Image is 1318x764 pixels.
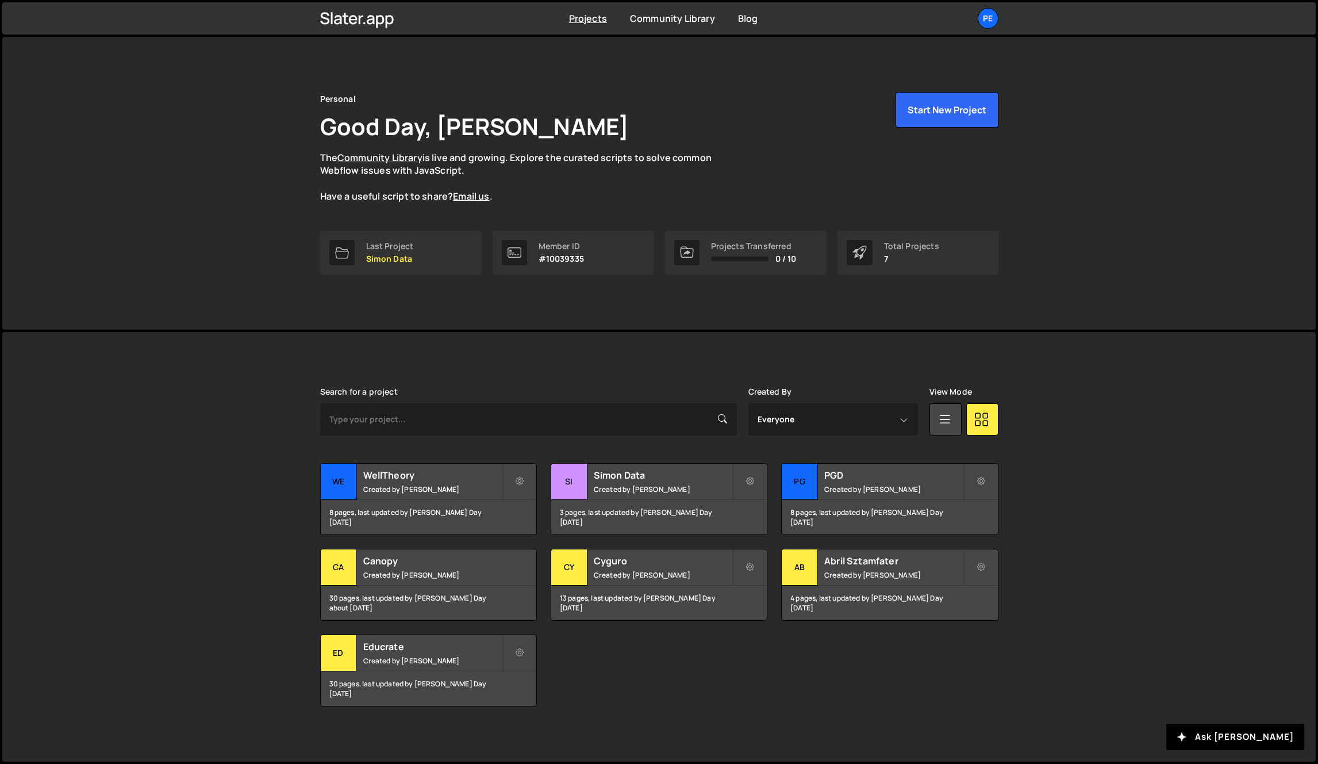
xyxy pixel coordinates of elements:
a: Projects [569,12,607,25]
h2: Abril Sztamfater [824,555,963,567]
div: 8 pages, last updated by [PERSON_NAME] Day [DATE] [782,500,997,534]
a: Ab Abril Sztamfater Created by [PERSON_NAME] 4 pages, last updated by [PERSON_NAME] Day [DATE] [781,549,998,621]
small: Created by [PERSON_NAME] [363,656,502,666]
small: Created by [PERSON_NAME] [824,570,963,580]
a: PG PGD Created by [PERSON_NAME] 8 pages, last updated by [PERSON_NAME] Day [DATE] [781,463,998,535]
div: 30 pages, last updated by [PERSON_NAME] Day about [DATE] [321,586,536,620]
p: #10039335 [539,254,584,263]
small: Created by [PERSON_NAME] [594,570,732,580]
div: 30 pages, last updated by [PERSON_NAME] Day [DATE] [321,671,536,706]
div: Cy [551,549,587,586]
div: Ca [321,549,357,586]
small: Created by [PERSON_NAME] [824,484,963,494]
a: Blog [738,12,758,25]
div: PG [782,464,818,500]
h1: Good Day, [PERSON_NAME] [320,110,629,142]
a: Ed Educrate Created by [PERSON_NAME] 30 pages, last updated by [PERSON_NAME] Day [DATE] [320,635,537,706]
h2: Simon Data [594,469,732,482]
h2: WellTheory [363,469,502,482]
small: Created by [PERSON_NAME] [594,484,732,494]
a: Si Simon Data Created by [PERSON_NAME] 3 pages, last updated by [PERSON_NAME] Day [DATE] [551,463,767,535]
div: Ab [782,549,818,586]
a: Community Library [630,12,715,25]
div: Projects Transferred [711,242,797,251]
input: Type your project... [320,403,737,436]
h2: PGD [824,469,963,482]
a: Community Library [337,151,422,164]
button: Start New Project [896,92,998,128]
p: The is live and growing. Explore the curated scripts to solve common Webflow issues with JavaScri... [320,151,734,203]
h2: Cyguro [594,555,732,567]
div: Personal [320,92,356,106]
small: Created by [PERSON_NAME] [363,570,502,580]
label: Created By [748,387,792,396]
div: 3 pages, last updated by [PERSON_NAME] Day [DATE] [551,500,767,534]
a: Email us [453,190,489,203]
a: Last Project Simon Data [320,231,481,274]
span: 0 / 10 [775,254,797,263]
div: Ed [321,635,357,671]
p: Simon Data [366,254,414,263]
div: Total Projects [884,242,939,251]
a: We WellTheory Created by [PERSON_NAME] 8 pages, last updated by [PERSON_NAME] Day [DATE] [320,463,537,535]
div: 4 pages, last updated by [PERSON_NAME] Day [DATE] [782,586,997,620]
div: We [321,464,357,500]
div: Member ID [539,242,584,251]
label: View Mode [929,387,972,396]
h2: Educrate [363,640,502,653]
button: Ask [PERSON_NAME] [1166,724,1304,750]
p: 7 [884,254,939,263]
a: Ca Canopy Created by [PERSON_NAME] 30 pages, last updated by [PERSON_NAME] Day about [DATE] [320,549,537,621]
h2: Canopy [363,555,502,567]
div: Last Project [366,242,414,251]
div: 13 pages, last updated by [PERSON_NAME] Day [DATE] [551,586,767,620]
div: Si [551,464,587,500]
small: Created by [PERSON_NAME] [363,484,502,494]
a: Cy Cyguro Created by [PERSON_NAME] 13 pages, last updated by [PERSON_NAME] Day [DATE] [551,549,767,621]
div: 8 pages, last updated by [PERSON_NAME] Day [DATE] [321,500,536,534]
a: Pe [978,8,998,29]
label: Search for a project [320,387,398,396]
